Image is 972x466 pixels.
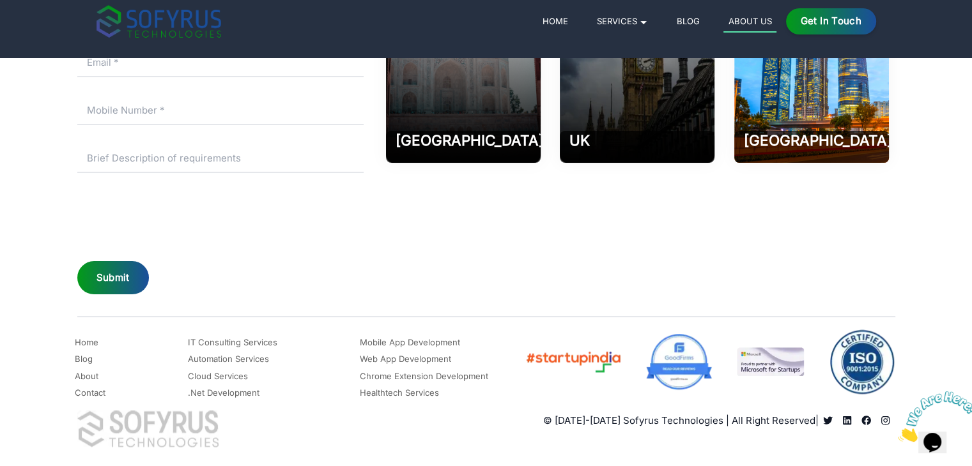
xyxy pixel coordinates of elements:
[188,368,248,384] a: Cloud Services
[188,385,259,400] a: .Net Development
[75,368,98,384] a: About
[537,13,573,29] a: Home
[569,131,705,150] h2: UK
[893,386,972,447] iframe: chat widget
[543,414,819,428] p: © [DATE]-[DATE] Sofyrus Technologies | All Right Reserved |
[77,410,219,447] img: Sofyrus Technologies Company
[188,351,269,366] a: Automation Services
[77,261,149,295] button: Submit
[645,333,713,390] img: Good Firms
[672,13,704,29] a: Blog
[838,416,857,425] a: Read more about Sofyrus technologies development company
[77,49,364,77] input: Email *
[77,96,364,125] input: Mobile Number *
[360,368,488,384] a: Chrome Extension Development
[5,5,84,56] img: Chat attention grabber
[786,8,876,34] a: Get in Touch
[360,334,460,350] a: Mobile App Development
[77,192,272,242] iframe: reCAPTCHA
[876,416,895,425] a: Sofyrus technologies development company in aligarh
[77,144,364,173] input: Brief Description of requirements
[75,351,93,366] a: Blog
[857,416,876,425] a: Read more about Sofyrus technologies development company
[188,334,277,350] a: IT Consulting Services
[828,329,895,395] img: ISO
[96,5,221,38] img: sofyrus
[396,131,531,150] h2: [GEOGRAPHIC_DATA]
[744,131,879,150] h2: [GEOGRAPHIC_DATA]
[360,385,439,400] a: Healthtech Services
[723,13,776,33] a: About Us
[737,347,804,376] img: MicroSoft for Startup
[592,13,652,29] a: Services 🞃
[819,416,838,425] a: Read more about Sofyrus technologies
[525,349,621,375] img: Startup India
[75,385,105,400] a: Contact
[75,334,98,350] a: Home
[360,351,451,366] a: Web App Development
